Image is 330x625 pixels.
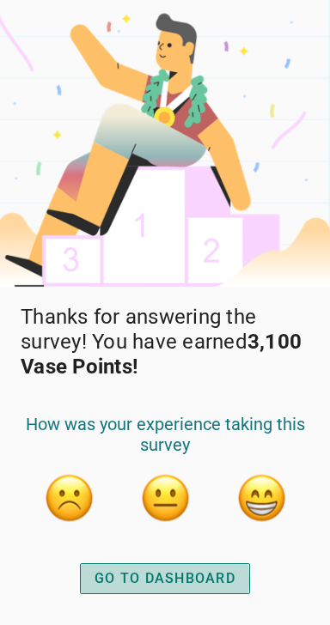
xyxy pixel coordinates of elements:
[21,414,309,472] div: How was your experience taking this survey
[21,330,302,379] strong: 3,100 Vase Points!
[95,568,235,589] div: GO TO DASHBOARD
[80,563,250,594] button: GO TO DASHBOARD
[21,305,256,354] span: Thanks for answering the survey!
[21,330,302,379] span: You have earned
